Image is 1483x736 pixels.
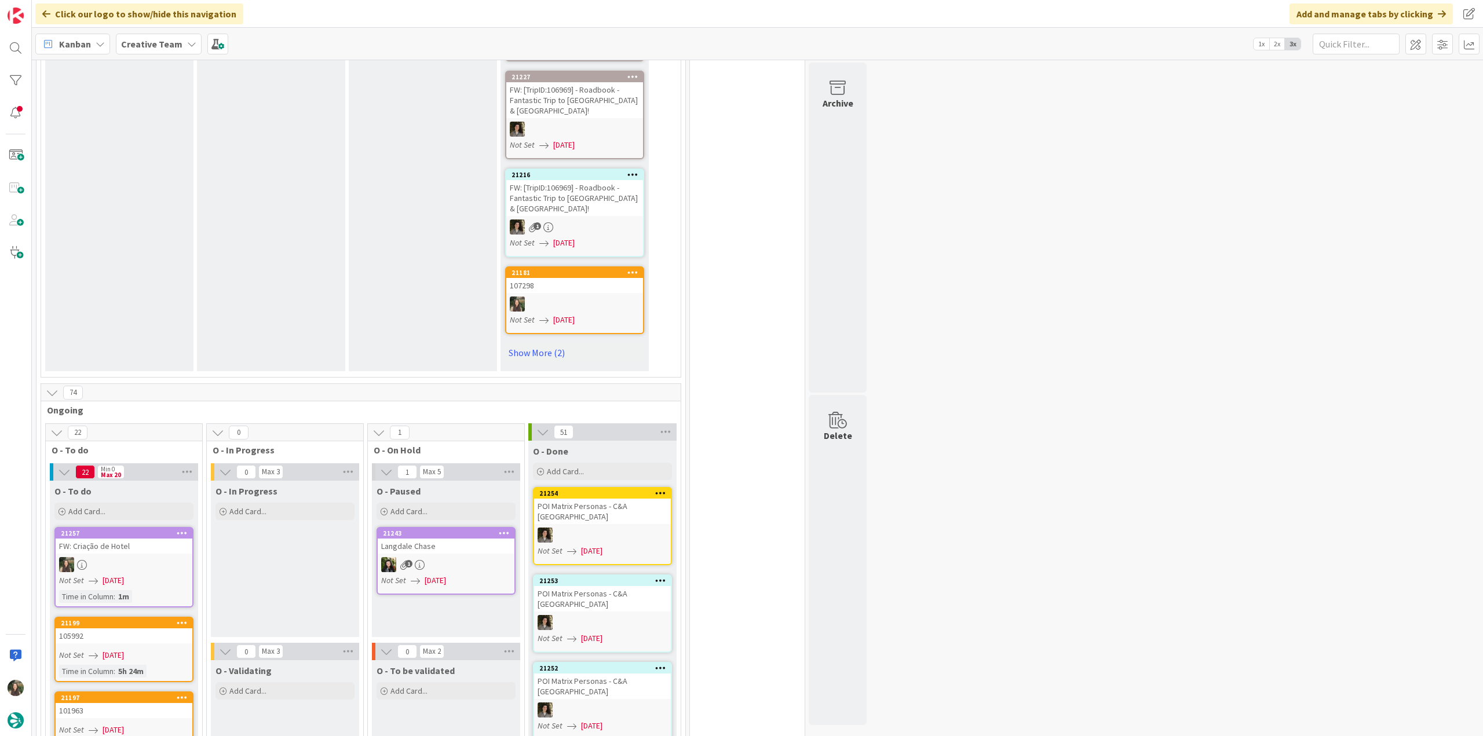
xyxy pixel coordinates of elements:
[59,37,91,51] span: Kanban
[506,268,643,293] div: 21181107298
[553,314,575,326] span: [DATE]
[383,529,514,537] div: 21243
[56,703,192,718] div: 101963
[533,487,672,565] a: 21254POI Matrix Personas - C&A [GEOGRAPHIC_DATA]MSNot Set[DATE]
[534,499,671,524] div: POI Matrix Personas - C&A [GEOGRAPHIC_DATA]
[101,466,115,472] div: Min 0
[115,590,132,603] div: 1m
[1285,38,1301,50] span: 3x
[56,528,192,554] div: 21257FW: Criação de Hotel
[534,488,671,499] div: 21254
[534,576,671,611] div: 21253POI Matrix Personas - C&A [GEOGRAPHIC_DATA]
[510,140,535,150] i: Not Set
[425,574,446,587] span: [DATE]
[506,170,643,216] div: 21216FW: [TripID:106969] - Roadbook - Fantastic Trip to [GEOGRAPHIC_DATA] & [GEOGRAPHIC_DATA]!
[114,665,115,678] span: :
[114,590,115,603] span: :
[54,617,193,682] a: 21199105992Not Set[DATE]Time in Column:5h 24m
[378,539,514,554] div: Langdale Chase
[505,343,644,362] a: Show More (2)
[59,665,114,678] div: Time in Column
[506,122,643,137] div: MS
[534,663,671,699] div: 21252POI Matrix Personas - C&A [GEOGRAPHIC_DATA]
[581,720,602,732] span: [DATE]
[378,557,514,572] div: BC
[423,469,441,475] div: Max 5
[56,618,192,628] div: 21199
[534,615,671,630] div: MS
[538,615,553,630] img: MS
[101,472,121,478] div: Max 20
[8,8,24,24] img: Visit kanbanzone.com
[229,426,249,440] span: 0
[534,663,671,673] div: 21252
[229,506,266,517] span: Add Card...
[56,539,192,554] div: FW: Criação de Hotel
[581,632,602,645] span: [DATE]
[533,445,568,457] span: O - Done
[56,528,192,539] div: 21257
[512,269,643,277] div: 21181
[56,618,192,643] div: 21199105992
[1313,34,1400,54] input: Quick Filter...
[534,222,541,230] span: 1
[236,465,256,479] span: 0
[61,529,192,537] div: 21257
[59,650,84,660] i: Not Set
[8,680,24,696] img: IG
[506,180,643,216] div: FW: [TripID:106969] - Roadbook - Fantastic Trip to [GEOGRAPHIC_DATA] & [GEOGRAPHIC_DATA]!
[547,466,584,477] span: Add Card...
[512,73,643,81] div: 21227
[61,694,192,702] div: 21197
[423,649,441,654] div: Max 2
[510,237,535,248] i: Not Set
[534,586,671,611] div: POI Matrix Personas - C&A [GEOGRAPHIC_DATA]
[59,557,74,572] img: IG
[553,139,575,151] span: [DATE]
[63,386,83,400] span: 74
[505,71,644,159] a: 21227FW: [TripID:106969] - Roadbook - Fantastic Trip to [GEOGRAPHIC_DATA] & [GEOGRAPHIC_DATA]!MSN...
[377,527,516,595] a: 21243Langdale ChaseBCNot Set[DATE]
[374,444,510,456] span: O - On Hold
[103,724,124,736] span: [DATE]
[534,488,671,524] div: 21254POI Matrix Personas - C&A [GEOGRAPHIC_DATA]
[506,268,643,278] div: 21181
[506,72,643,118] div: 21227FW: [TripID:106969] - Roadbook - Fantastic Trip to [GEOGRAPHIC_DATA] & [GEOGRAPHIC_DATA]!
[538,720,562,731] i: Not Set
[115,665,147,678] div: 5h 24m
[262,649,280,654] div: Max 3
[506,219,643,235] div: MS
[506,82,643,118] div: FW: [TripID:106969] - Roadbook - Fantastic Trip to [GEOGRAPHIC_DATA] & [GEOGRAPHIC_DATA]!
[262,469,280,475] div: Max 3
[381,575,406,585] i: Not Set
[538,528,553,543] img: MS
[554,425,574,439] span: 51
[405,560,412,567] span: 1
[534,576,671,586] div: 21253
[229,686,266,696] span: Add Card...
[505,266,644,334] a: 21181107298IGNot Set[DATE]
[56,693,192,703] div: 21197
[533,574,672,653] a: 21253POI Matrix Personas - C&A [GEOGRAPHIC_DATA]MSNot Set[DATE]
[512,171,643,179] div: 21216
[539,664,671,672] div: 21252
[236,645,256,658] span: 0
[56,693,192,718] div: 21197101963
[397,645,417,658] span: 0
[8,712,24,728] img: avatar
[56,557,192,572] div: IG
[59,590,114,603] div: Time in Column
[510,122,525,137] img: MS
[1290,3,1453,24] div: Add and manage tabs by clicking
[54,527,193,607] a: 21257FW: Criação de HotelIGNot Set[DATE]Time in Column:1m
[539,489,671,497] div: 21254
[381,557,396,572] img: BC
[1254,38,1269,50] span: 1x
[823,96,853,110] div: Archive
[54,485,92,497] span: O - To do
[506,72,643,82] div: 21227
[47,404,666,416] span: Ongoing
[215,665,272,676] span: O - Validating
[506,170,643,180] div: 21216
[534,528,671,543] div: MS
